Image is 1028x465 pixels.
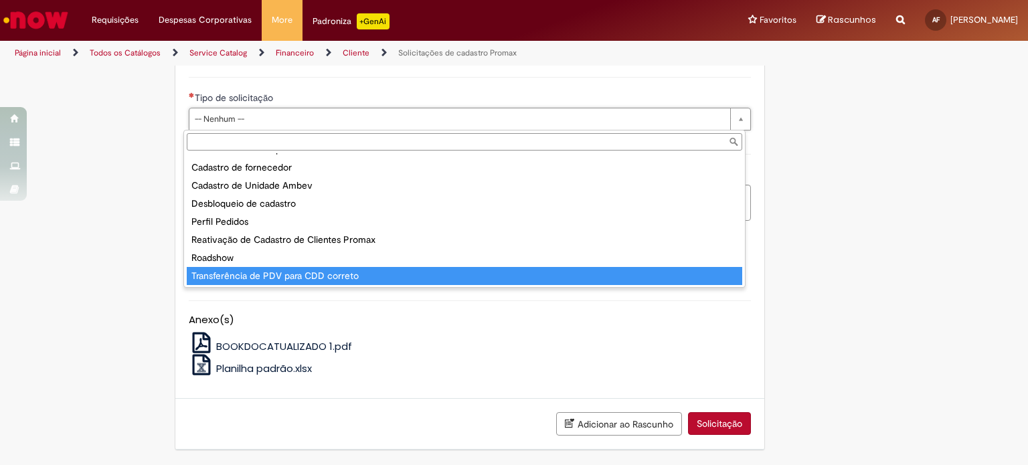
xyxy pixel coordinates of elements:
div: Roadshow [187,249,742,267]
div: Desbloqueio de cadastro [187,195,742,213]
ul: Tipo de solicitação [184,153,745,287]
div: Cadastro de Unidade Ambev [187,177,742,195]
div: Perfil Pedidos [187,213,742,231]
div: Transferência de PDV para CDD correto [187,267,742,285]
div: Reativação de Cadastro de Clientes Promax [187,231,742,249]
div: Cadastro de fornecedor [187,159,742,177]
